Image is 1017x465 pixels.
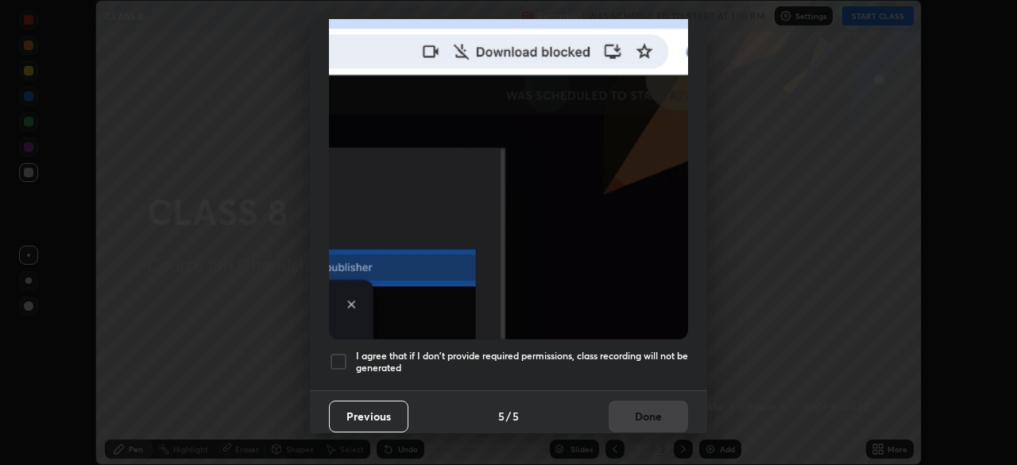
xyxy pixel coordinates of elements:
[356,350,688,374] h5: I agree that if I don't provide required permissions, class recording will not be generated
[512,408,519,424] h4: 5
[329,401,408,432] button: Previous
[498,408,505,424] h4: 5
[506,408,511,424] h4: /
